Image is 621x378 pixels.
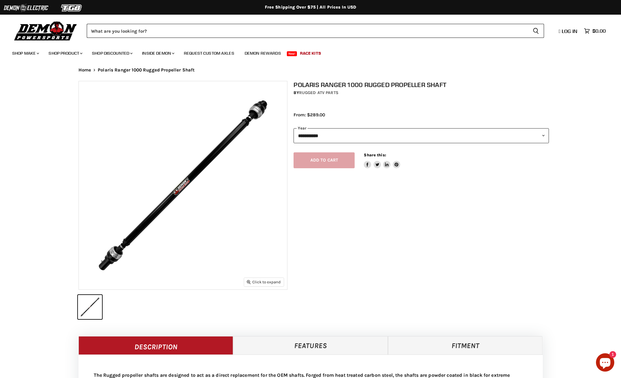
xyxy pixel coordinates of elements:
a: Home [79,67,91,73]
a: Description [79,336,233,354]
img: Demon Electric Logo 2 [3,2,49,14]
span: $0.00 [592,28,606,34]
span: Share this: [364,153,386,157]
div: by [294,89,549,96]
a: Request Custom Axles [179,47,239,60]
a: $0.00 [581,27,609,35]
a: Rugged ATV Parts [299,90,338,95]
button: Search [528,24,544,38]
span: Click to expand [247,280,281,284]
select: year [294,128,549,143]
a: Shop Product [44,47,86,60]
a: Shop Make [8,47,43,60]
nav: Breadcrumbs [66,67,555,73]
span: From: $289.00 [294,112,325,118]
inbox-online-store-chat: Shopify online store chat [594,353,616,373]
form: Product [87,24,544,38]
span: Log in [562,28,577,34]
a: Race Kits [295,47,326,60]
a: Log in [556,28,581,34]
a: Shop Discounted [87,47,136,60]
button: Click to expand [244,278,284,286]
span: Polaris Ranger 1000 Rugged Propeller Shaft [98,67,195,73]
img: Demon Powersports [12,20,79,42]
a: Fitment [388,336,543,354]
span: New! [287,51,297,56]
aside: Share this: [364,152,400,169]
div: Free Shipping Over $75 | All Prices In USD [66,5,555,10]
a: Features [233,336,388,354]
img: IMAGE [79,81,287,289]
a: Inside Demon [137,47,178,60]
a: Demon Rewards [240,47,286,60]
ul: Main menu [8,45,604,60]
h1: Polaris Ranger 1000 Rugged Propeller Shaft [294,81,549,89]
button: IMAGE thumbnail [78,295,102,319]
img: TGB Logo 2 [49,2,95,14]
input: Search [87,24,528,38]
